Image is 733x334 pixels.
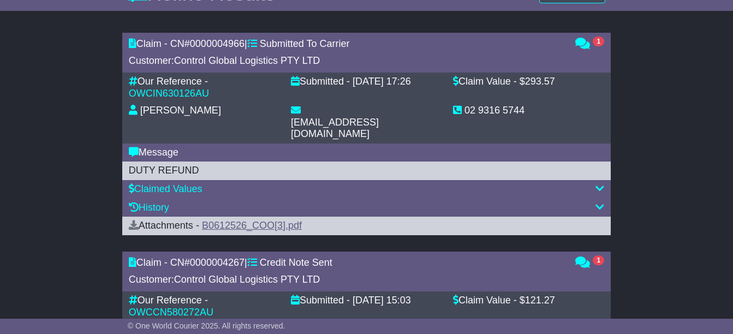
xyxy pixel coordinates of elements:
[140,105,221,117] div: [PERSON_NAME]
[291,76,350,88] div: Submitted -
[129,183,604,195] div: Claimed Values
[174,55,320,66] span: Control Global Logistics PTY LTD
[129,202,604,214] div: History
[291,117,442,140] div: [EMAIL_ADDRESS][DOMAIN_NAME]
[190,257,245,268] span: 0000004267
[129,38,565,50] div: Claim - CN# |
[129,55,565,67] div: Customer:
[190,38,245,49] span: 0000004966
[593,255,604,265] span: 1
[453,295,517,307] div: Claim Value -
[129,183,202,194] a: Claimed Values
[575,38,604,49] a: 1
[129,202,169,213] a: History
[129,257,565,269] div: Claim - CN# |
[260,38,350,49] span: Submitted To Carrier
[453,76,517,88] div: Claim Value -
[464,105,525,117] div: 02 9316 5744
[129,307,213,318] a: OWCCN580272AU
[128,321,285,330] span: © One World Courier 2025. All rights reserved.
[291,295,350,307] div: Submitted -
[129,165,604,177] div: DUTY REFUND
[174,274,320,285] span: Control Global Logistics PTY LTD
[129,295,208,307] div: Our Reference -
[129,76,208,88] div: Our Reference -
[593,37,604,46] span: 1
[520,76,555,88] div: $293.57
[129,220,199,231] span: Attachments -
[353,76,411,88] div: [DATE] 17:26
[260,257,332,268] span: Credit Note Sent
[129,147,604,159] div: Message
[520,295,555,307] div: $121.27
[202,220,302,231] a: B0612526_COO[3].pdf
[129,88,209,99] a: OWCIN630126AU
[575,257,604,268] a: 1
[353,295,411,307] div: [DATE] 15:03
[129,274,565,286] div: Customer:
